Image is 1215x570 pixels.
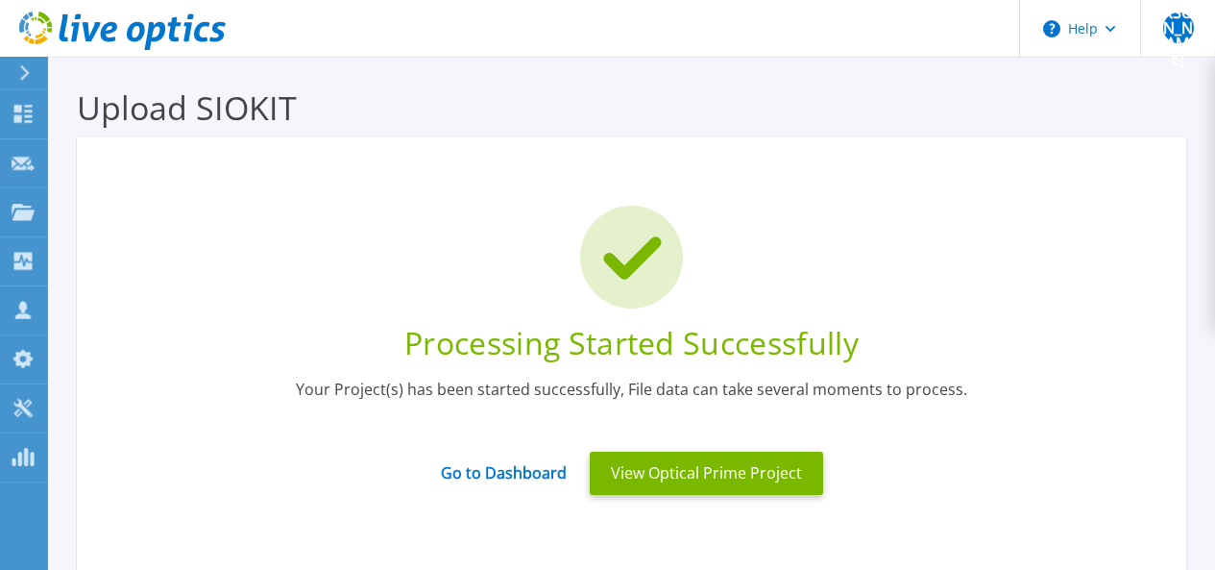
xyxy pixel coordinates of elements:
[106,379,1157,426] div: Your Project(s) has been started successfully, File data can take several moments to process.
[106,323,1157,364] div: Processing Started Successfully
[77,86,1186,130] h3: Upload SIOKIT
[441,448,567,483] a: Go to Dashboard
[590,452,823,495] button: View Optical Prime Project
